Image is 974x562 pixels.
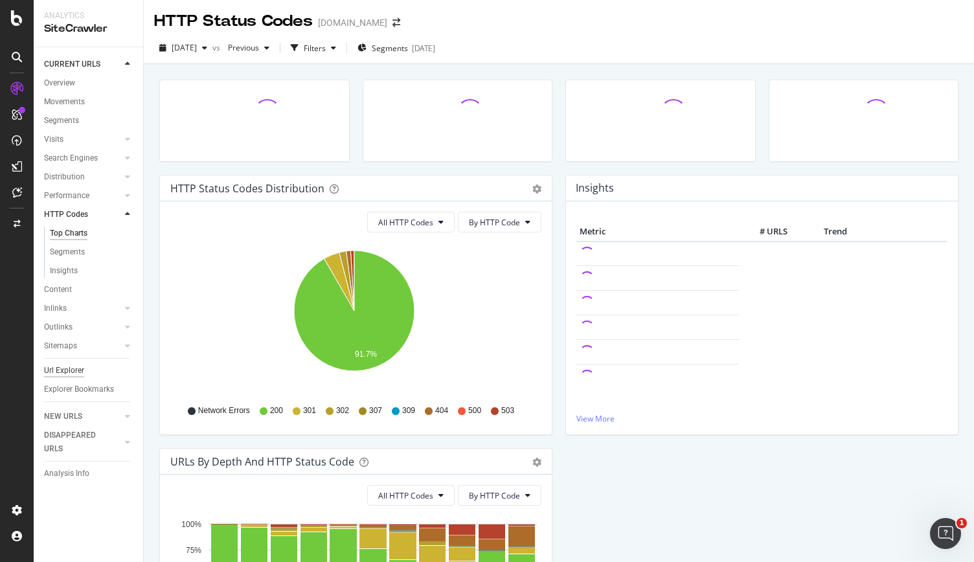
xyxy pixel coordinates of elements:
[50,264,78,278] div: Insights
[372,43,408,54] span: Segments
[44,302,121,315] a: Inlinks
[44,283,72,297] div: Content
[44,133,63,146] div: Visits
[44,383,134,396] a: Explorer Bookmarks
[369,405,382,416] span: 307
[336,405,349,416] span: 302
[44,364,134,377] a: Url Explorer
[44,10,133,21] div: Analytics
[44,383,114,396] div: Explorer Bookmarks
[739,222,791,242] th: # URLS
[44,429,121,456] a: DISAPPEARED URLS
[458,485,541,506] button: By HTTP Code
[44,467,89,480] div: Analysis Info
[44,208,88,221] div: HTTP Codes
[791,222,879,242] th: Trend
[44,114,79,128] div: Segments
[378,217,433,228] span: All HTTP Codes
[50,245,134,259] a: Segments
[378,490,433,501] span: All HTTP Codes
[44,170,85,184] div: Distribution
[170,455,354,468] div: URLs by Depth and HTTP Status Code
[44,76,75,90] div: Overview
[286,38,341,58] button: Filters
[532,458,541,467] div: gear
[44,95,85,109] div: Movements
[170,243,537,393] svg: A chart.
[435,405,448,416] span: 404
[44,302,67,315] div: Inlinks
[402,405,415,416] span: 309
[181,520,201,529] text: 100%
[412,43,435,54] div: [DATE]
[44,410,121,423] a: NEW URLS
[930,518,961,549] iframe: Intercom live chat
[367,212,455,232] button: All HTTP Codes
[355,350,377,359] text: 91.7%
[44,410,82,423] div: NEW URLS
[44,170,121,184] a: Distribution
[44,320,121,334] a: Outlinks
[50,264,134,278] a: Insights
[576,413,947,424] a: View More
[50,227,87,240] div: Top Charts
[501,405,514,416] span: 503
[44,429,109,456] div: DISAPPEARED URLS
[154,10,313,32] div: HTTP Status Codes
[44,152,121,165] a: Search Engines
[957,518,967,528] span: 1
[352,38,440,58] button: Segments[DATE]
[44,467,134,480] a: Analysis Info
[44,339,121,353] a: Sitemaps
[44,114,134,128] a: Segments
[44,189,89,203] div: Performance
[469,217,520,228] span: By HTTP Code
[44,133,121,146] a: Visits
[44,189,121,203] a: Performance
[44,58,100,71] div: CURRENT URLS
[44,21,133,36] div: SiteCrawler
[303,405,316,416] span: 301
[223,38,275,58] button: Previous
[198,405,250,416] span: Network Errors
[458,212,541,232] button: By HTTP Code
[44,208,121,221] a: HTTP Codes
[44,339,77,353] div: Sitemaps
[50,227,134,240] a: Top Charts
[367,485,455,506] button: All HTTP Codes
[44,152,98,165] div: Search Engines
[304,43,326,54] div: Filters
[318,16,387,29] div: [DOMAIN_NAME]
[468,405,481,416] span: 500
[170,182,324,195] div: HTTP Status Codes Distribution
[469,490,520,501] span: By HTTP Code
[44,76,134,90] a: Overview
[44,320,73,334] div: Outlinks
[44,95,134,109] a: Movements
[223,42,259,53] span: Previous
[50,245,85,259] div: Segments
[576,222,739,242] th: Metric
[212,42,223,53] span: vs
[392,18,400,27] div: arrow-right-arrow-left
[532,185,541,194] div: gear
[576,179,614,197] h4: Insights
[172,42,197,53] span: 2025 Sep. 12th
[44,58,121,71] a: CURRENT URLS
[44,364,84,377] div: Url Explorer
[270,405,283,416] span: 200
[154,38,212,58] button: [DATE]
[186,546,201,555] text: 75%
[44,283,134,297] a: Content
